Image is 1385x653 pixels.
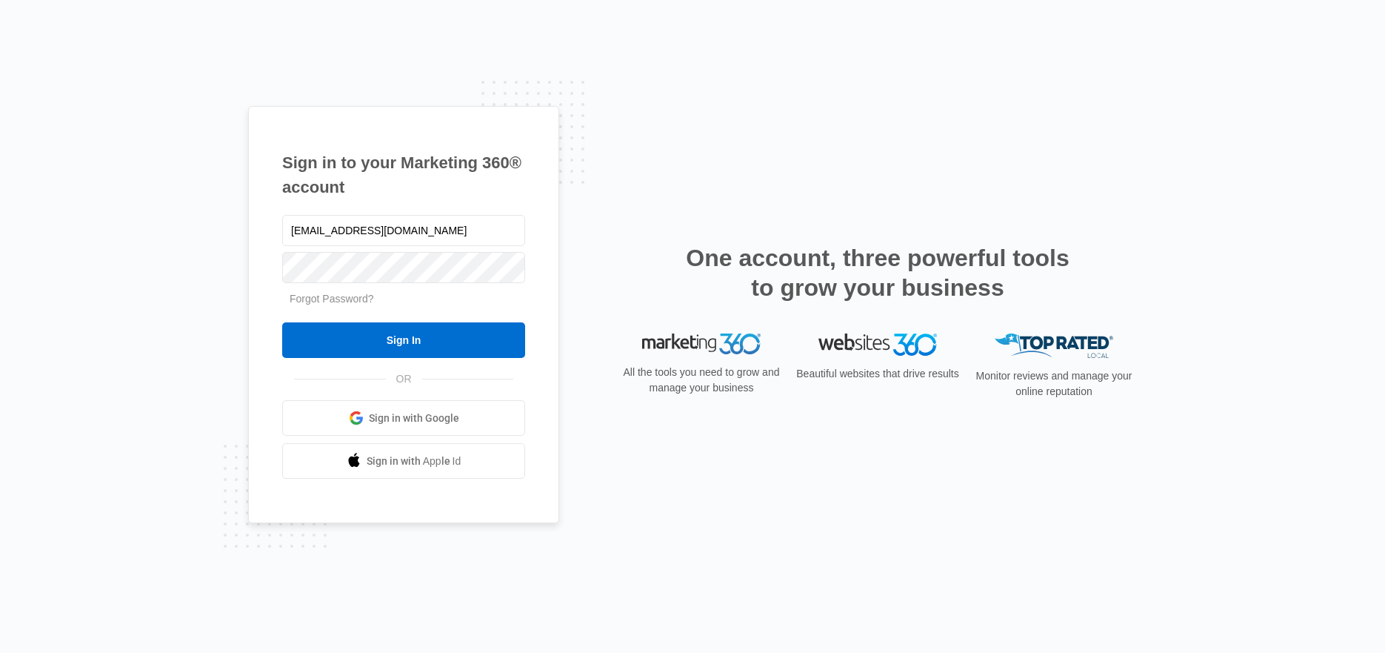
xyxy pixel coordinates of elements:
a: Forgot Password? [290,293,374,305]
span: Sign in with Apple Id [367,454,461,469]
p: Monitor reviews and manage your online reputation [971,368,1137,400]
a: Sign in with Google [282,400,525,436]
span: OR [386,371,422,387]
img: Marketing 360 [642,334,761,354]
img: Websites 360 [818,334,937,355]
p: Beautiful websites that drive results [795,366,961,382]
input: Email [282,215,525,246]
input: Sign In [282,322,525,358]
a: Sign in with Apple Id [282,443,525,479]
span: Sign in with Google [369,411,459,426]
p: All the tools you need to grow and manage your business [618,365,784,396]
img: Top Rated Local [995,334,1113,358]
h2: One account, three powerful tools to grow your business [681,243,1074,302]
h1: Sign in to your Marketing 360® account [282,150,525,199]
